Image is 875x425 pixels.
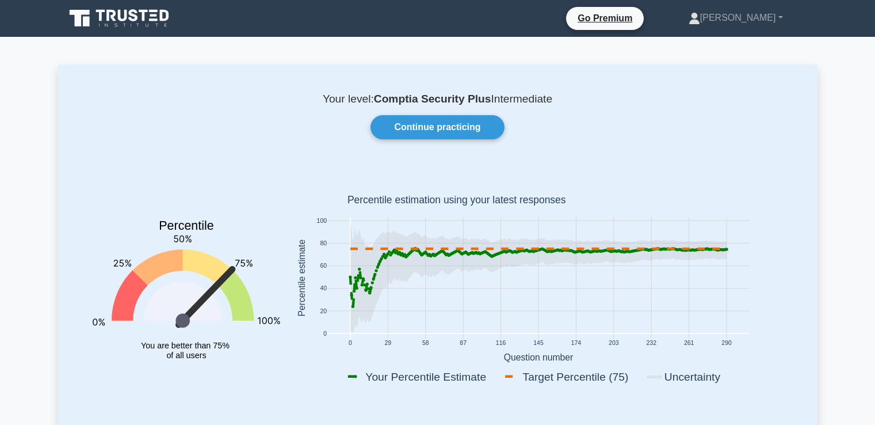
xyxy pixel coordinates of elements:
text: 100 [316,218,327,224]
text: 60 [320,263,327,270]
tspan: You are better than 75% [141,341,230,350]
a: Go Premium [571,11,639,25]
text: Percentile [159,219,214,233]
text: 0 [348,340,351,347]
b: Comptia Security Plus [374,93,491,105]
text: Question number [503,352,573,362]
text: 261 [683,340,694,347]
text: 80 [320,240,327,246]
text: 20 [320,308,327,314]
text: Percentile estimation using your latest responses [347,195,565,206]
a: [PERSON_NAME] [661,6,811,29]
text: 0 [323,331,327,337]
text: 203 [609,340,619,347]
p: Your level: Intermediate [86,92,790,106]
text: Percentile estimate [296,240,306,317]
text: 145 [533,340,544,347]
text: 58 [422,340,429,347]
text: 29 [384,340,391,347]
text: 174 [571,340,581,347]
text: 87 [460,340,467,347]
a: Continue practicing [370,115,504,139]
text: 290 [721,340,732,347]
text: 116 [495,340,506,347]
text: 40 [320,286,327,292]
text: 232 [646,340,656,347]
tspan: of all users [166,351,206,360]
